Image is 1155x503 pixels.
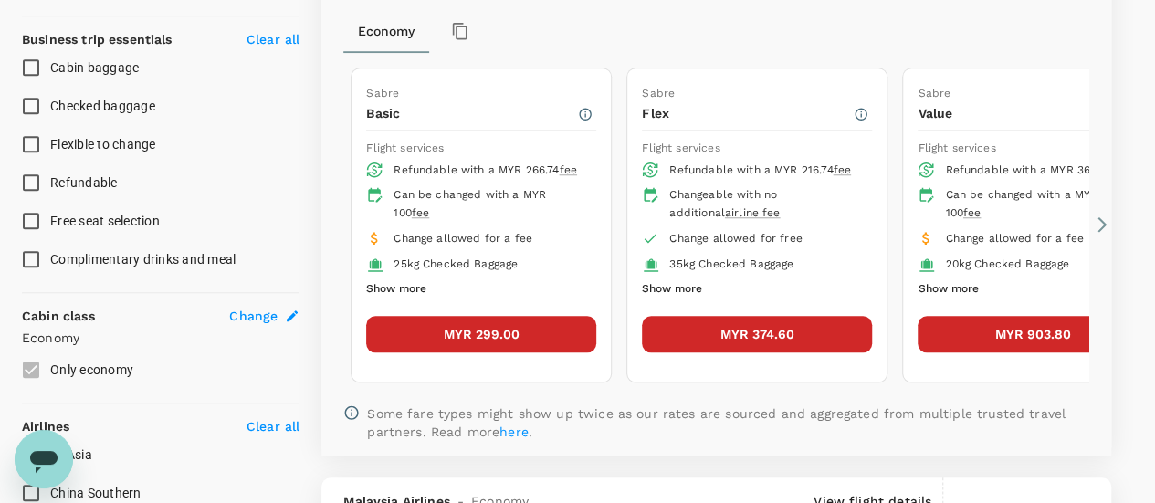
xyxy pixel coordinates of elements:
[50,252,236,267] span: Complimentary drinks and meal
[945,232,1084,245] span: Change allowed for a fee
[394,232,532,245] span: Change allowed for a fee
[945,257,1069,270] span: 20kg Checked Baggage
[366,141,444,154] span: Flight services
[366,104,577,122] p: Basic
[945,186,1133,223] div: Can be changed with a MYR 100
[50,486,142,500] span: China Southern
[669,186,857,223] div: Changeable with no additional
[394,257,518,270] span: 25kg Checked Baggage
[50,99,155,113] span: Checked baggage
[918,278,978,301] button: Show more
[22,329,299,347] p: Economy
[963,206,981,219] span: fee
[642,278,702,301] button: Show more
[50,60,139,75] span: Cabin baggage
[366,278,426,301] button: Show more
[22,32,173,47] strong: Business trip essentials
[642,87,675,100] span: Sabre
[918,141,995,154] span: Flight services
[50,214,160,228] span: Free seat selection
[247,30,299,48] p: Clear all
[50,137,156,152] span: Flexible to change
[945,162,1133,180] div: Refundable with a MYR 366.74
[50,175,118,190] span: Refundable
[669,232,802,245] span: Change allowed for free
[669,257,793,270] span: 35kg Checked Baggage
[642,104,853,122] p: Flex
[247,417,299,435] p: Clear all
[394,162,582,180] div: Refundable with a MYR 266.74
[918,87,950,100] span: Sabre
[642,316,872,352] button: MYR 374.60
[412,206,429,219] span: fee
[343,9,429,53] button: Economy
[366,87,399,100] span: Sabre
[642,141,719,154] span: Flight services
[394,186,582,223] div: Can be changed with a MYR 100
[725,206,781,219] span: airline fee
[22,309,95,323] strong: Cabin class
[833,163,850,176] span: fee
[499,424,529,439] a: here
[15,430,73,488] iframe: Button to launch messaging window
[559,163,576,176] span: fee
[918,104,1129,122] p: Value
[367,404,1089,441] p: Some fare types might show up twice as our rates are sourced and aggregated from multiple trusted...
[50,447,92,462] span: AirAsia
[229,307,278,325] span: Change
[50,362,133,377] span: Only economy
[22,419,69,434] strong: Airlines
[669,162,857,180] div: Refundable with a MYR 216.74
[918,316,1148,352] button: MYR 903.80
[366,316,596,352] button: MYR 299.00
